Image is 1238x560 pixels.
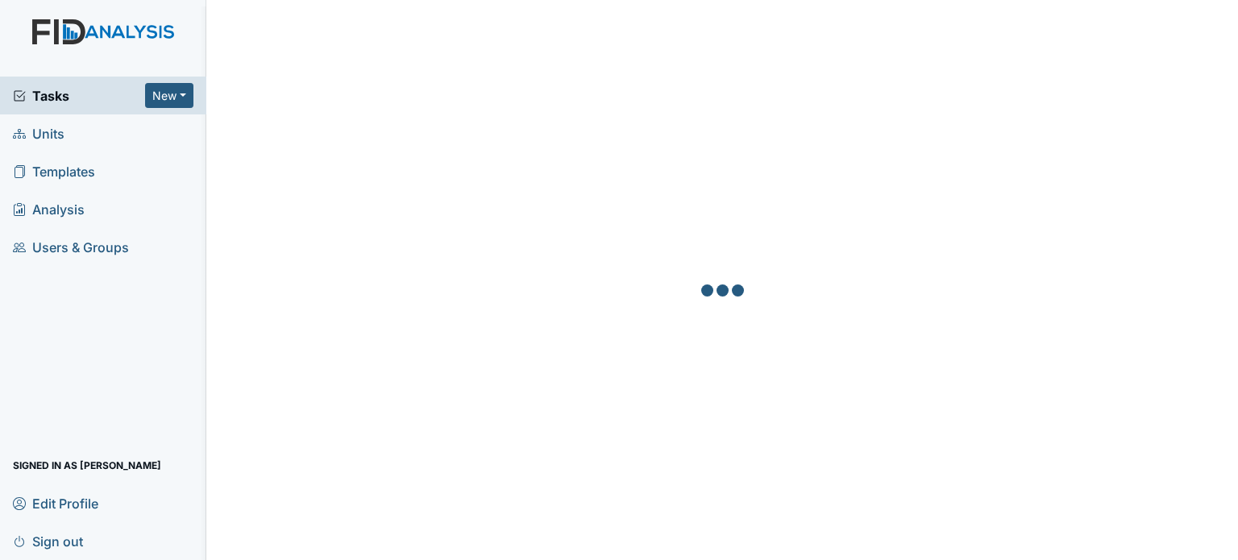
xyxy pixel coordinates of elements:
[13,234,129,259] span: Users & Groups
[13,197,85,222] span: Analysis
[13,86,145,106] a: Tasks
[13,453,161,478] span: Signed in as [PERSON_NAME]
[13,121,64,146] span: Units
[145,83,193,108] button: New
[13,159,95,184] span: Templates
[13,529,83,554] span: Sign out
[13,491,98,516] span: Edit Profile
